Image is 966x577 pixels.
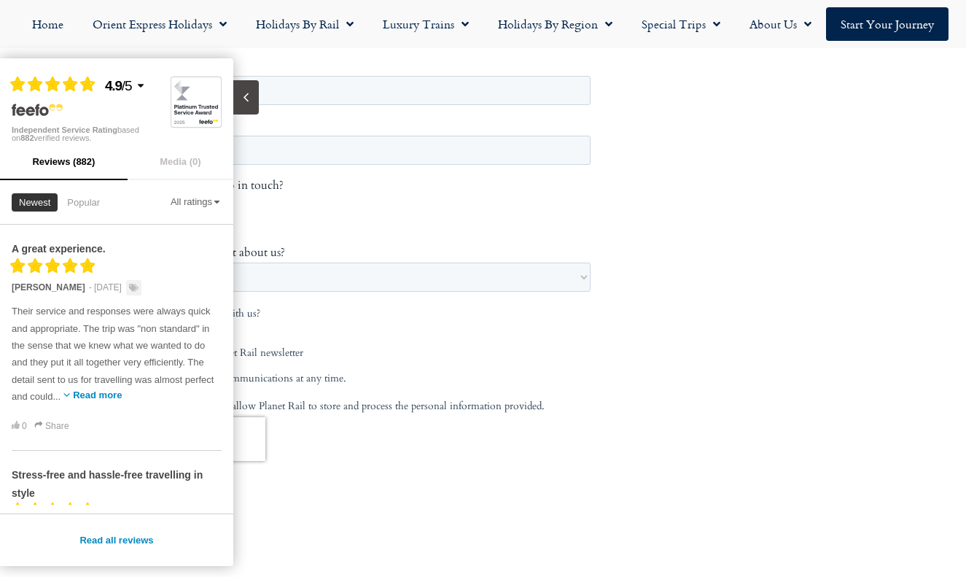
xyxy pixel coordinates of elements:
[826,7,949,41] a: Start your Journey
[17,7,78,41] a: Home
[4,549,12,557] input: By telephone
[4,530,12,539] input: By email
[259,326,333,342] span: Your last name
[368,7,483,41] a: Luxury Trains
[627,7,735,41] a: Special Trips
[735,7,826,41] a: About Us
[78,7,241,41] a: Orient Express Holidays
[241,7,368,41] a: Holidays by Rail
[7,7,959,41] nav: Menu
[16,527,60,543] span: By email
[483,7,627,41] a: Holidays by Region
[16,546,81,562] span: By telephone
